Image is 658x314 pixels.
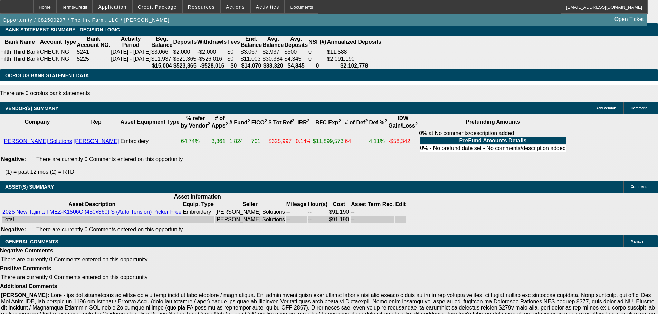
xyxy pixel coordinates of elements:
button: Activities [251,0,285,13]
b: % refer by Vendor [181,115,210,129]
a: Open Ticket [612,13,647,25]
span: There are currently 0 Comments entered on this opportunity [36,156,183,162]
span: VENDOR(S) SUMMARY [5,105,58,111]
b: # Fund [229,120,250,125]
td: 4.11% [369,130,388,153]
a: 2025 New Tajima TMEZ-K1506C (450x360) S (Auto Tension) Picker Free [2,209,181,215]
b: IRR [297,120,309,125]
td: $3,067 [240,49,262,55]
p: (1) = past 12 mos (2) = RTD [5,169,658,175]
th: NSF(#) [308,36,327,49]
span: There are currently 0 Comments entered on this opportunity [36,226,183,232]
b: # of Def [345,120,368,125]
b: IDW Gain/Loss [388,115,418,129]
th: Asset Term Recommendation [351,201,394,208]
td: $4,345 [284,55,308,62]
b: Cost [333,201,345,207]
sup: 2 [415,121,418,126]
span: Add Vendor [596,106,616,110]
span: Actions [226,4,245,10]
th: Equip. Type [182,201,214,208]
th: $2,102,778 [327,62,382,69]
sup: 2 [292,118,294,123]
b: Negative: [1,226,26,232]
span: Activities [256,4,279,10]
sup: 2 [365,118,368,123]
div: 0% at No comments/description added [419,130,567,152]
a: [PERSON_NAME] Solutions [2,138,72,144]
span: Credit Package [138,4,177,10]
span: ASSET(S) SUMMARY [5,184,54,190]
td: -$58,342 [388,130,418,153]
b: FICO [251,120,267,125]
b: Prefunding Amounts [466,119,520,125]
th: $523,365 [173,62,197,69]
td: $521,365 [173,55,197,62]
td: $11,937 [151,55,173,62]
span: Resources [188,4,215,10]
th: $0 [227,62,240,69]
td: 0 [308,55,327,62]
b: Company [25,119,50,125]
span: There are currently 0 Comments entered on this opportunity [1,256,147,262]
th: $33,320 [262,62,284,69]
b: [PERSON_NAME]: [1,292,49,298]
b: PreFund Amounts Details [459,138,527,143]
td: -- [286,209,307,215]
th: End. Balance [240,36,262,49]
td: $91,190 [328,216,349,223]
th: $4,845 [284,62,308,69]
span: GENERAL COMMENTS [5,239,58,244]
td: 0.14% [295,130,312,153]
td: CHECKING [40,49,77,55]
b: Asset Information [174,194,221,200]
td: $2,000 [173,49,197,55]
b: Asset Equipment Type [120,119,179,125]
span: Bank Statement Summary - Decision Logic [5,27,120,32]
td: $3,066 [151,49,173,55]
sup: 2 [226,121,228,126]
td: -$526,016 [197,55,227,62]
th: Activity Period [111,36,151,49]
th: Avg. Deposits [284,36,308,49]
a: [PERSON_NAME] [74,138,119,144]
td: $500 [284,49,308,55]
span: Opportunity / 082500297 / The Ink Farm, LLC / [PERSON_NAME] [3,17,170,23]
td: [PERSON_NAME] Solutions [215,209,285,215]
button: Application [93,0,132,13]
td: 1,824 [229,130,250,153]
th: Avg. Balance [262,36,284,49]
b: Hour(s) [308,201,328,207]
span: There are currently 0 Comments entered on this opportunity [1,274,147,280]
th: Account Type [40,36,77,49]
b: Mileage [286,201,307,207]
b: Rep [91,119,102,125]
th: -$528,016 [197,62,227,69]
td: -$2,000 [197,49,227,55]
th: Fees [227,36,240,49]
th: 0 [308,62,327,69]
td: Embroidery [182,209,214,215]
td: [DATE] - [DATE] [111,49,151,55]
th: Deposits [173,36,197,49]
span: Comment [631,185,647,189]
sup: 2 [265,118,267,123]
b: Asset Term Rec. [351,201,394,207]
th: $15,004 [151,62,173,69]
td: 0% - No prefund date set - No comments/description added [420,145,566,152]
td: $2,937 [262,49,284,55]
sup: 2 [247,118,250,123]
b: Negative: [1,156,26,162]
sup: 2 [307,118,309,123]
b: BFC Exp [315,120,341,125]
th: $14,070 [240,62,262,69]
div: $11,588 [327,49,381,55]
td: 3,361 [211,130,228,153]
button: Resources [183,0,220,13]
b: Seller [242,201,258,207]
span: Manage [631,240,643,243]
th: Withdrawls [197,36,227,49]
td: $11,003 [240,55,262,62]
td: [DATE] - [DATE] [111,55,151,62]
b: $ Tot Ref [268,120,294,125]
